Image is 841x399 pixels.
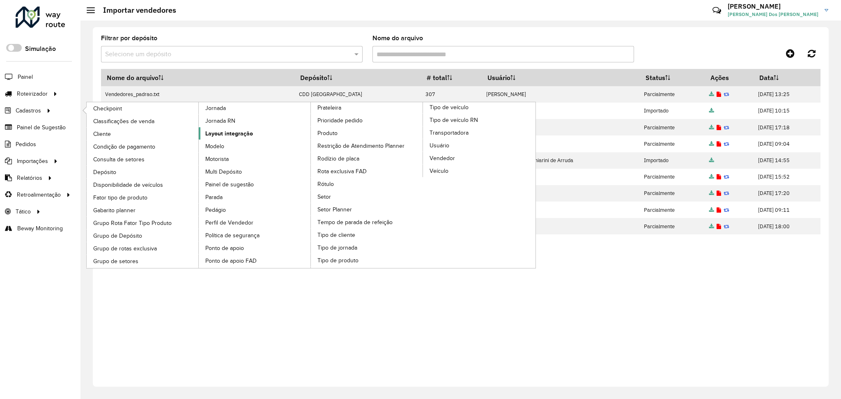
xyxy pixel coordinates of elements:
span: Tipo de jornada [317,243,357,252]
span: Veículo [430,167,448,175]
a: Exibir log de erros [717,223,721,230]
a: Arquivo completo [709,91,714,98]
a: Ponto de apoio [199,242,311,254]
td: Raiany Aparecida Folhiarini de Arruda [482,152,640,169]
a: Tempo de parada de refeição [311,216,423,228]
h3: [PERSON_NAME] [728,2,818,10]
td: [DATE] 14:55 [754,152,820,169]
a: Arquivo completo [709,124,714,131]
span: Fator tipo de produto [93,193,147,202]
span: Painel de Sugestão [17,123,66,132]
a: Ponto de apoio FAD [199,255,311,267]
a: Grupo Rota Fator Tipo Produto [87,217,199,229]
a: Cliente [87,128,199,140]
span: Beway Monitoring [17,224,63,233]
td: [PERSON_NAME] [482,202,640,218]
td: Vendedores_padrao.txt [101,86,294,103]
span: Consulta de setores [93,155,145,164]
span: Tipo de veículo RN [430,116,478,124]
span: Ponto de apoio FAD [205,257,257,265]
span: [PERSON_NAME] Dos [PERSON_NAME] [728,11,818,18]
a: Grupo de rotas exclusiva [87,242,199,255]
a: Painel de sugestão [199,178,311,190]
td: [DATE] 09:04 [754,135,820,152]
span: Multi Depósito [205,167,242,176]
span: Pedidos [16,140,36,149]
span: Classificações de venda [93,117,154,126]
span: Rótulo [317,180,334,188]
span: Grupo de rotas exclusiva [93,244,157,253]
a: Layout integração [199,127,311,140]
td: Importado [640,152,705,169]
span: Jornada RN [205,117,235,125]
td: Parcialmente [640,169,705,185]
a: Arquivo completo [709,190,714,197]
a: Vendedor [423,152,535,164]
td: [DATE] 18:00 [754,218,820,234]
span: Painel [18,73,33,81]
span: Importações [17,157,48,165]
a: Contato Rápido [708,2,726,19]
th: Ações [705,69,754,86]
th: Data [754,69,820,86]
a: Consulta de setores [87,153,199,165]
span: Condição de pagamento [93,142,155,151]
td: [DATE] 17:20 [754,185,820,202]
td: [PERSON_NAME] [482,169,640,185]
a: Rodízio de placa [311,152,423,165]
span: Transportadora [430,128,469,137]
span: Grupo Rota Fator Tipo Produto [93,219,172,227]
a: Classificações de venda [87,115,199,127]
a: Prateleira [199,102,423,268]
td: [PERSON_NAME] [482,86,640,103]
a: Arquivo completo [709,206,714,213]
td: Parcialmente [640,185,705,202]
span: Modelo [205,142,224,151]
td: Parcialmente [640,135,705,152]
span: Retroalimentação [17,190,61,199]
span: Rota exclusiva FAD [317,167,367,176]
a: Multi Depósito [199,165,311,178]
a: Exibir log de erros [717,91,721,98]
span: Produto [317,129,338,138]
span: Perfil de Vendedor [205,218,253,227]
span: Tipo de produto [317,256,358,265]
h2: Importar vendedores [95,6,176,15]
a: Reimportar [724,190,729,197]
a: Exibir log de erros [717,140,721,147]
th: Status [640,69,705,86]
a: Reimportar [724,91,729,98]
a: Grupo de Depósito [87,229,199,242]
span: Grupo de Depósito [93,232,142,240]
span: Ponto de apoio [205,244,244,252]
a: Usuário [423,139,535,151]
span: Prioridade pedido [317,116,363,125]
span: Cadastros [16,106,41,115]
a: Reimportar [724,173,729,180]
a: Jornada [87,102,311,268]
td: 307 [421,86,482,103]
a: Política de segurança [199,229,311,241]
a: Fator tipo de produto [87,191,199,204]
a: Depósito [87,166,199,178]
td: Parcialmente [640,86,705,103]
span: Layout integração [205,129,253,138]
span: Painel de sugestão [205,180,254,189]
span: Disponibilidade de veículos [93,181,163,189]
th: Depósito [294,69,421,86]
td: Parcialmente [640,119,705,135]
th: Usuário [482,69,640,86]
a: Exibir log de erros [717,206,721,213]
a: Arquivo completo [709,173,714,180]
a: Motorista [199,153,311,165]
span: Cliente [93,130,111,138]
span: Vendedor [430,154,455,163]
span: Checkpoint [93,104,122,113]
td: [DATE] 15:52 [754,169,820,185]
a: Setor Planner [311,203,423,216]
th: Nome do arquivo [101,69,294,86]
a: Tipo de veículo [311,102,535,268]
a: Transportadora [423,126,535,139]
a: Perfil de Vendedor [199,216,311,229]
a: Tipo de veículo RN [423,114,535,126]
